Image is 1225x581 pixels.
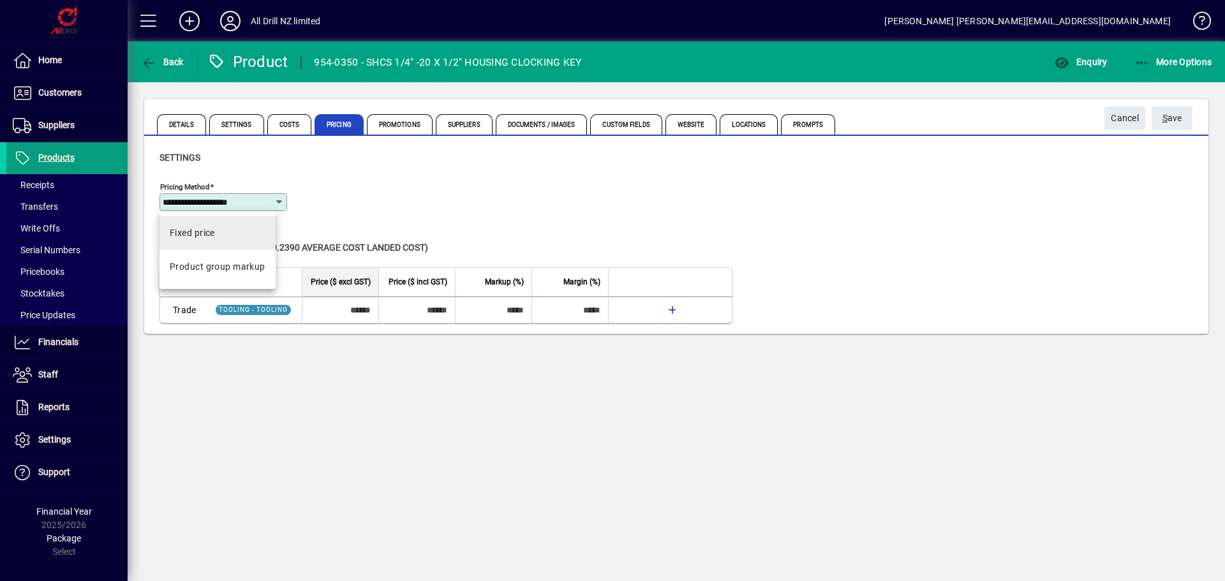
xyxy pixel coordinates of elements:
[6,327,128,358] a: Financials
[13,202,58,212] span: Transfers
[219,306,288,313] span: TOOLING - TOOLING
[1162,108,1182,129] span: ave
[160,250,276,284] mat-option: Product group markup
[1051,50,1110,73] button: Enquiry
[6,424,128,456] a: Settings
[720,114,778,135] span: Locations
[781,114,835,135] span: Prompts
[6,110,128,142] a: Suppliers
[13,180,54,190] span: Receipts
[138,50,187,73] button: Back
[1111,108,1139,129] span: Cancel
[6,45,128,77] a: Home
[6,392,128,423] a: Reports
[6,359,128,391] a: Staff
[1162,113,1168,123] span: S
[6,283,128,304] a: Stocktakes
[47,533,81,543] span: Package
[170,226,215,240] div: Fixed price
[160,152,200,163] span: Settings
[315,114,364,135] span: Pricing
[160,182,210,191] mat-label: Pricing method
[884,11,1171,31] div: [PERSON_NAME] [PERSON_NAME][EMAIL_ADDRESS][DOMAIN_NAME]
[36,506,92,517] span: Financial Year
[267,114,312,135] span: Costs
[1152,107,1192,129] button: Save
[38,87,82,98] span: Customers
[169,10,210,33] button: Add
[38,434,71,445] span: Settings
[13,245,80,255] span: Serial Numbers
[13,267,64,277] span: Pricebooks
[141,57,184,67] span: Back
[665,114,717,135] span: Website
[207,52,288,72] div: Product
[6,217,128,239] a: Write Offs
[6,174,128,196] a: Receipts
[389,275,447,289] span: Price ($ incl GST)
[209,114,264,135] span: Settings
[496,114,588,135] span: Documents / Images
[6,239,128,261] a: Serial Numbers
[38,120,75,130] span: Suppliers
[485,275,524,289] span: Markup (%)
[314,52,581,73] div: 954-0350 - SHCS 1/4" -20 X 1/2" HOUSING CLOCKING KEY
[13,310,75,320] span: Price Updates
[38,337,78,347] span: Financials
[13,223,60,233] span: Write Offs
[38,467,70,477] span: Support
[128,50,198,73] app-page-header-button: Back
[170,260,265,274] div: Product group markup
[38,402,70,412] span: Reports
[6,77,128,109] a: Customers
[160,242,428,253] span: Price levels (based on $0.2390 Average cost landed cost)
[6,457,128,489] a: Support
[436,114,493,135] span: Suppliers
[38,55,62,65] span: Home
[251,11,321,31] div: All Drill NZ limited
[563,275,600,289] span: Margin (%)
[6,304,128,326] a: Price Updates
[6,196,128,217] a: Transfers
[311,275,371,289] span: Price ($ excl GST)
[1131,50,1215,73] button: More Options
[1134,57,1212,67] span: More Options
[590,114,662,135] span: Custom Fields
[157,114,206,135] span: Details
[1184,3,1209,44] a: Knowledge Base
[1054,57,1107,67] span: Enquiry
[367,114,433,135] span: Promotions
[6,261,128,283] a: Pricebooks
[1104,107,1145,129] button: Cancel
[38,152,75,163] span: Products
[38,369,58,379] span: Staff
[210,10,251,33] button: Profile
[160,216,276,250] mat-option: Fixed price
[160,297,205,323] td: Trade
[13,288,64,298] span: Stocktakes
